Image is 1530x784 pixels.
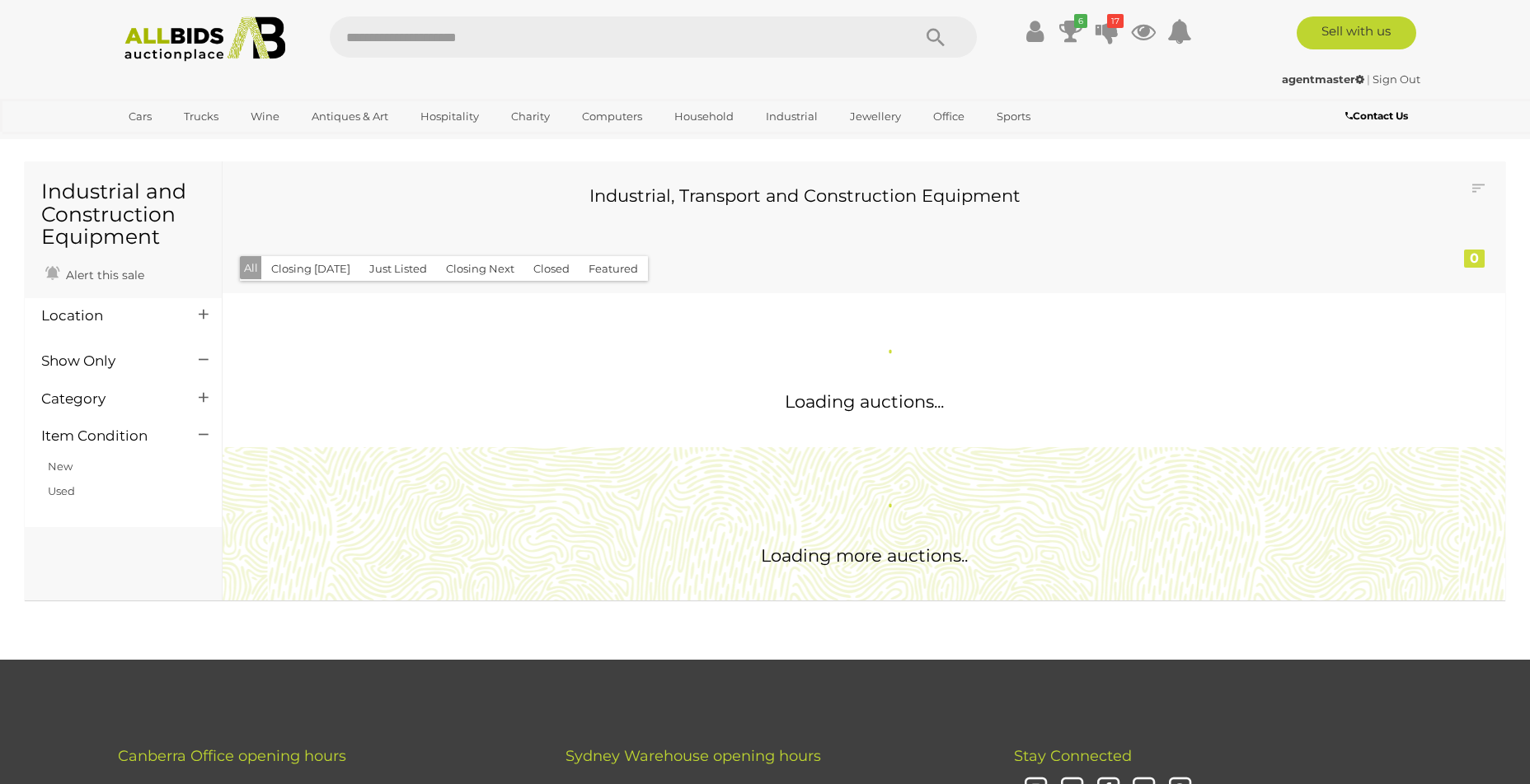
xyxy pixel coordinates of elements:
span: | [1367,72,1370,86]
i: 6 [1074,14,1087,28]
a: Industrial [755,103,828,130]
a: agentmaster [1282,72,1367,86]
h4: Location [41,308,174,324]
a: Charity [500,103,561,130]
h4: Category [41,391,174,407]
i: 17 [1107,14,1124,28]
button: Closing Next [436,256,524,282]
button: Just Listed [359,256,437,282]
div: 0 [1464,250,1485,268]
a: Computers [571,103,653,130]
button: Search [894,16,977,58]
a: Alert this sale [41,261,148,286]
a: Sell with us [1297,16,1416,49]
img: Allbids.com.au [115,16,294,62]
a: Used [48,484,75,497]
a: Household [664,103,744,130]
h1: Industrial and Construction Equipment [41,180,205,249]
a: Wine [240,103,290,130]
a: [GEOGRAPHIC_DATA] [118,130,256,157]
span: Loading auctions... [785,391,944,412]
button: Featured [579,256,648,282]
a: Jewellery [839,103,912,130]
a: 6 [1058,16,1083,46]
h3: Industrial, Transport and Construction Equipment [251,186,1359,205]
button: Closed [523,256,580,282]
button: All [240,256,262,280]
a: 17 [1095,16,1119,46]
strong: agentmaster [1282,72,1364,86]
a: Hospitality [410,103,490,130]
h4: Item Condition [41,428,174,444]
a: Cars [118,103,162,130]
span: Loading more auctions.. [761,545,968,566]
button: Closing [DATE] [261,256,360,282]
span: Stay Connected [1014,747,1132,765]
a: Antiques & Art [301,103,399,130]
span: Canberra Office opening hours [118,747,346,765]
a: Trucks [173,103,229,130]
b: Contact Us [1345,110,1408,122]
h4: Show Only [41,353,174,369]
a: Office [922,103,975,130]
span: Sydney Warehouse opening hours [566,747,821,765]
span: Alert this sale [62,268,144,282]
a: New [48,460,73,473]
a: Contact Us [1345,107,1412,125]
a: Sports [986,103,1041,130]
a: Sign Out [1373,72,1420,86]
